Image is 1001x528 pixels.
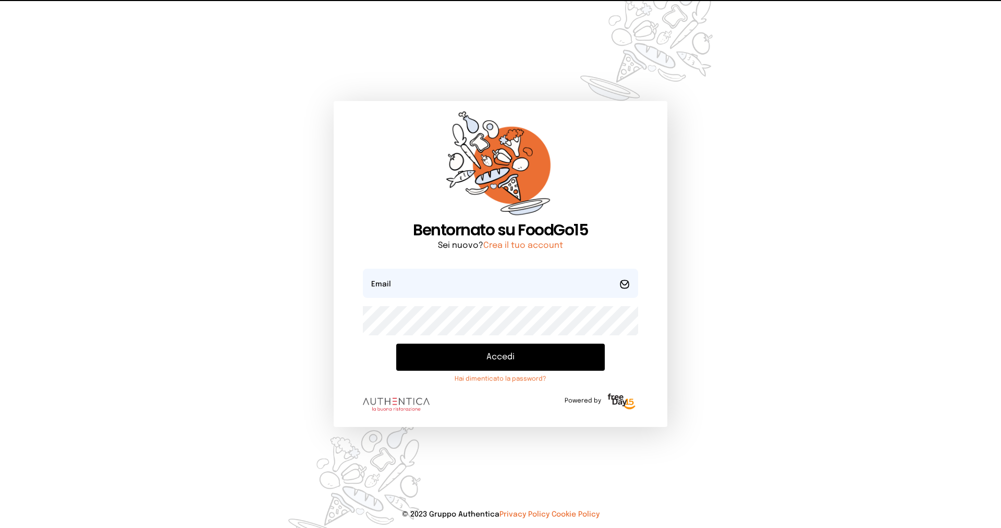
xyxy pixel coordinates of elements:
[565,397,601,405] span: Powered by
[483,241,563,250] a: Crea il tuo account
[605,392,638,412] img: logo-freeday.3e08031.png
[396,375,605,383] a: Hai dimenticato la password?
[499,511,550,518] a: Privacy Policy
[446,111,555,221] img: sticker-orange.65babaf.png
[396,344,605,371] button: Accedi
[363,398,430,411] img: logo.8f33a47.png
[17,509,984,520] p: © 2023 Gruppo Authentica
[363,240,638,252] p: Sei nuovo?
[552,511,600,518] a: Cookie Policy
[363,221,638,240] h1: Bentornato su FoodGo15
